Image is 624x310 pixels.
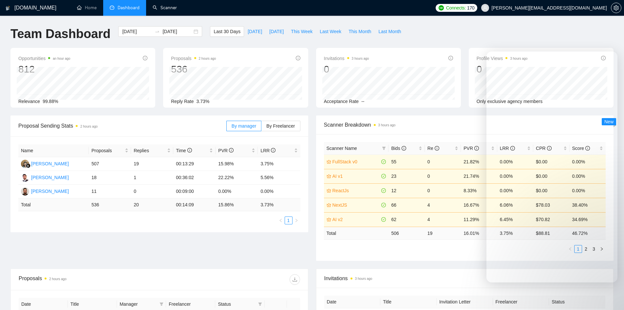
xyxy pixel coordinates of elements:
img: logo [6,3,10,13]
td: 0 [131,185,173,198]
span: LRR [260,148,275,153]
span: crown [327,159,331,164]
span: Scanner Name [327,146,357,151]
time: an hour ago [53,57,70,60]
span: Profile Views [477,54,528,62]
span: crown [327,217,331,222]
a: NextJS [332,201,380,209]
span: check-circle [381,188,386,193]
td: 66 [388,198,425,212]
span: -- [361,99,364,104]
span: [DATE] [248,28,262,35]
button: right [293,217,300,224]
span: filter [160,302,163,306]
a: AA[PERSON_NAME] [21,188,69,194]
span: Manager [120,300,157,308]
td: 0 [425,183,461,198]
th: Freelancer [493,296,549,308]
th: Proposals [89,144,131,157]
span: Re [427,146,439,151]
td: 1 [131,171,173,185]
span: Invitations [324,274,606,282]
td: 55 [388,155,425,169]
td: 506 [388,227,425,239]
time: 3 hours ago [352,57,369,60]
td: 21.74% [461,169,497,183]
button: [DATE] [266,26,287,37]
a: ReactJs [332,187,380,194]
td: 18 [89,171,131,185]
td: 62 [388,212,425,227]
img: gigradar-bm.png [26,163,30,168]
span: Opportunities [18,54,70,62]
td: Total [324,227,389,239]
span: info-circle [296,56,300,60]
td: 3.73 % [258,198,300,211]
td: 4 [425,198,461,212]
span: 170 [467,4,474,11]
span: Dashboard [118,5,140,10]
td: 00:09:00 [173,185,216,198]
td: 12 [388,183,425,198]
td: 19 [425,227,461,239]
div: 536 [171,63,216,75]
span: check-circle [381,174,386,178]
span: filter [381,143,387,153]
li: 1 [285,217,293,224]
td: 0.00% [258,185,300,198]
span: [DATE] [269,28,284,35]
span: check-circle [381,159,386,164]
span: info-circle [271,148,275,153]
td: 00:13:29 [173,157,216,171]
td: 20 [131,198,173,211]
span: info-circle [474,146,479,151]
div: [PERSON_NAME] [31,160,69,167]
input: Start date [122,28,152,35]
time: 3 hours ago [355,277,372,280]
span: left [279,218,283,222]
td: 00:14:09 [173,198,216,211]
img: ES [21,160,29,168]
button: Last Month [375,26,405,37]
th: Status [549,296,605,308]
a: setting [611,5,621,10]
span: Last Month [378,28,401,35]
span: filter [257,299,263,309]
li: Next Page [293,217,300,224]
td: 16.01 % [461,227,497,239]
th: Date [324,296,381,308]
td: 0.00% [216,185,258,198]
span: info-circle [143,56,147,60]
td: Total [18,198,89,211]
a: 1 [285,217,292,224]
span: crown [327,188,331,193]
td: 15.86 % [216,198,258,211]
td: 00:36:02 [173,171,216,185]
td: 22.22% [216,171,258,185]
span: swap-right [155,29,160,34]
img: AA [21,187,29,196]
span: to [155,29,160,34]
button: setting [611,3,621,13]
span: info-circle [435,146,439,151]
span: Connects: [446,4,466,11]
td: 8.33% [461,183,497,198]
a: searchScanner [153,5,177,10]
a: homeHome [77,5,97,10]
span: Invitations [324,54,369,62]
td: 4 [425,212,461,227]
a: AI v2 [332,216,380,223]
div: [PERSON_NAME] [31,174,69,181]
span: info-circle [448,56,453,60]
td: 11.29% [461,212,497,227]
span: Acceptance Rate [324,99,359,104]
span: Scanner Breakdown [324,121,606,129]
td: 21.82% [461,155,497,169]
span: info-circle [229,148,234,153]
td: 0 [425,169,461,183]
span: user [483,6,487,10]
span: 3.73% [197,99,210,104]
div: Proposals [19,274,159,285]
div: 0 [324,63,369,75]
